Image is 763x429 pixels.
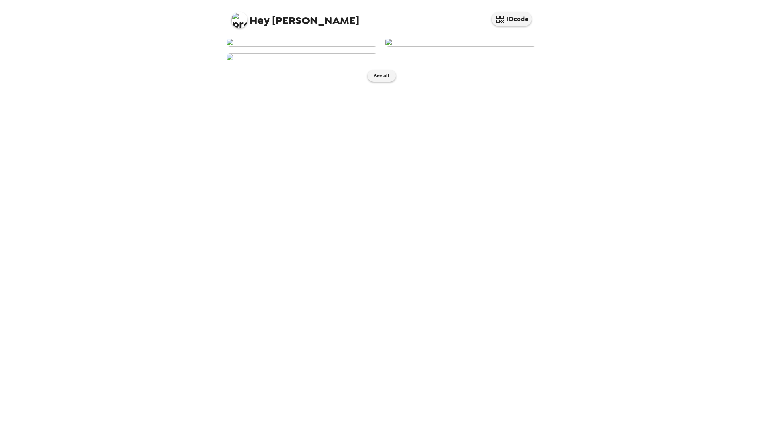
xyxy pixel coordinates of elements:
img: profile pic [231,12,247,28]
img: user-273721 [226,38,378,47]
img: user-272755 [385,38,537,47]
span: [PERSON_NAME] [231,8,359,26]
button: IDcode [492,12,532,26]
span: Hey [249,13,269,28]
button: See all [368,70,396,82]
img: user-272648 [226,53,378,62]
